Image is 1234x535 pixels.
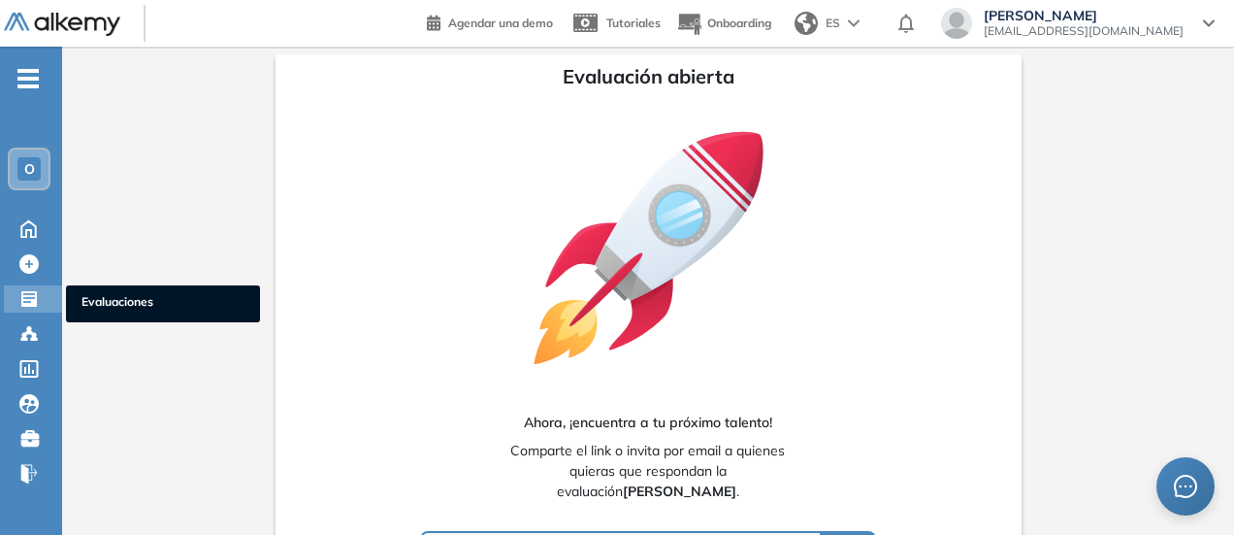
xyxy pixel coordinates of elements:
[1174,475,1197,498] span: message
[826,15,840,32] span: ES
[984,23,1184,39] span: [EMAIL_ADDRESS][DOMAIN_NAME]
[676,3,771,45] button: Onboarding
[524,413,772,433] span: Ahora, ¡encuentra a tu próximo talento!
[606,16,661,30] span: Tutoriales
[848,19,860,27] img: arrow
[81,293,244,315] span: Evaluaciones
[502,441,794,502] span: Comparte el link o invita por email a quienes quieras que respondan la evaluación .
[563,62,734,91] span: Evaluación abierta
[17,77,39,81] i: -
[448,16,553,30] span: Agendar una demo
[24,161,35,177] span: O
[4,13,120,37] img: Logo
[707,16,771,30] span: Onboarding
[795,12,818,35] img: world
[427,10,553,33] a: Agendar una demo
[984,8,1184,23] span: [PERSON_NAME]
[623,483,736,500] b: [PERSON_NAME]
